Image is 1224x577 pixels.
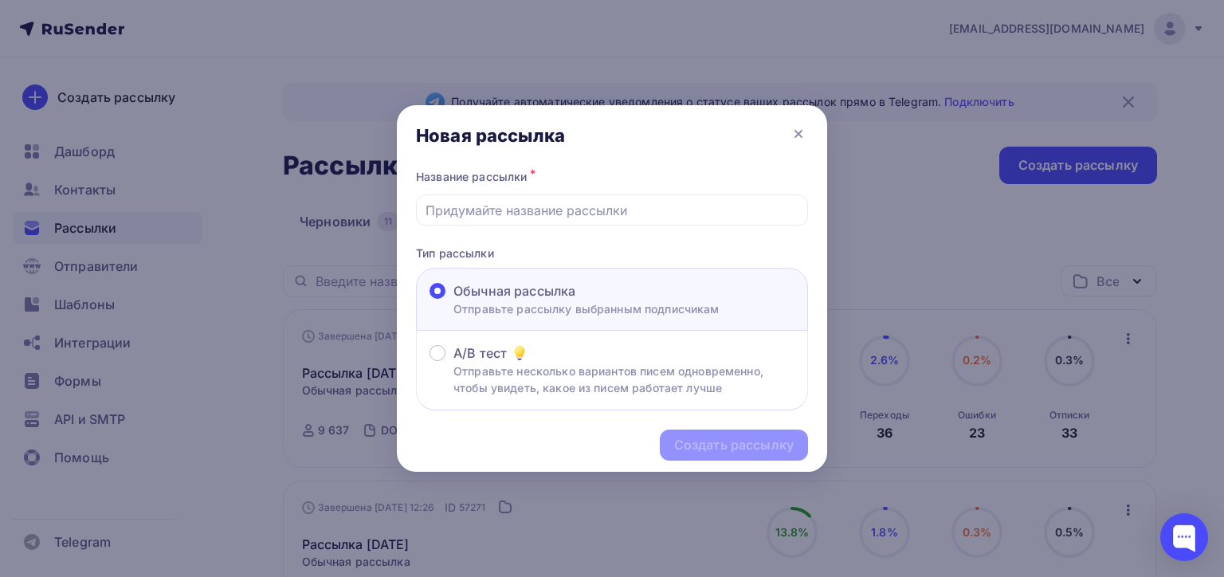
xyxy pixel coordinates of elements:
div: Новая рассылка [416,124,565,147]
span: Обычная рассылка [453,281,575,300]
p: Отправьте несколько вариантов писем одновременно, чтобы увидеть, какое из писем работает лучше [453,363,794,396]
span: A/B тест [453,343,507,363]
div: Название рассылки [416,166,808,188]
p: Отправьте рассылку выбранным подписчикам [453,300,720,317]
p: Тип рассылки [416,245,808,261]
input: Придумайте название рассылки [426,201,799,220]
